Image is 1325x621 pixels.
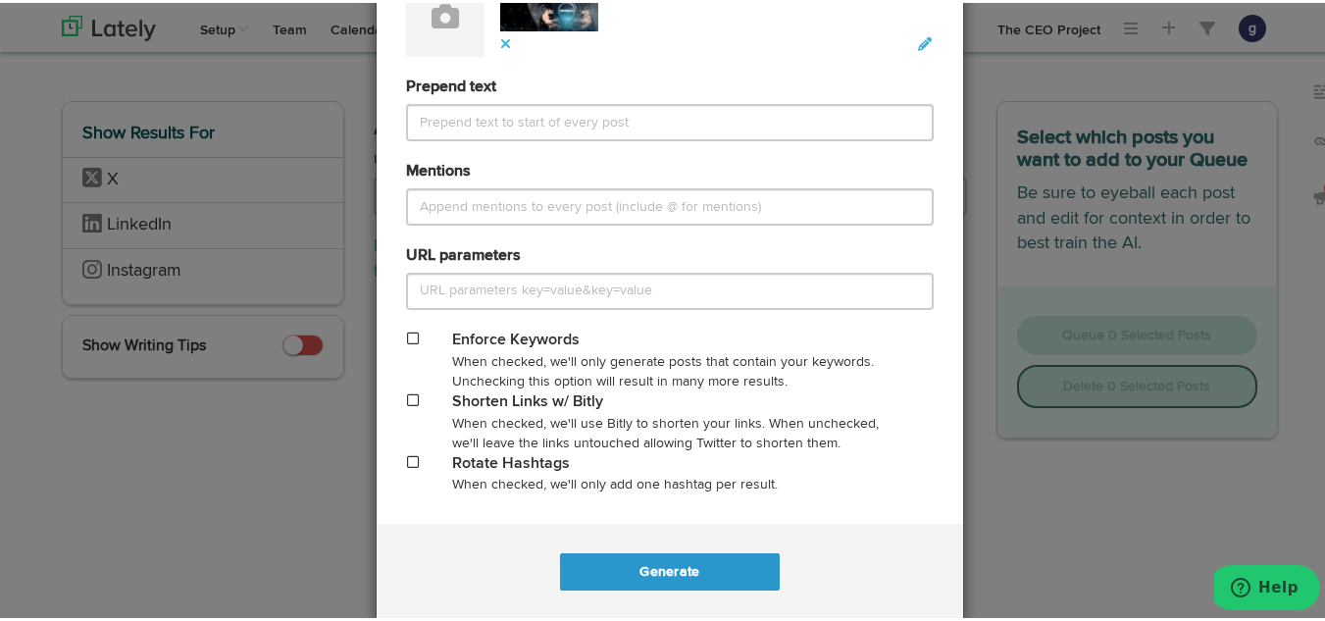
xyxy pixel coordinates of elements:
[452,472,887,492] div: When checked, we'll only add one hashtag per result.
[406,101,934,138] input: Prepend text to start of every post
[452,411,887,450] div: When checked, we'll use Bitly to shorten your links. When unchecked, we'll leave the links untouc...
[560,550,779,588] button: Generate
[1214,562,1320,611] iframe: Opens a widget where you can find more information
[452,388,887,411] div: Shorten Links w/ Bitly
[452,450,887,473] div: Rotate Hashtags
[406,74,496,96] label: Prepend text
[452,327,887,349] div: Enforce Keywords
[406,270,934,307] input: URL parameters key=value&key=value
[406,158,471,181] label: Mentions
[406,242,521,265] label: URL parameters
[406,185,934,223] input: Append mentions to every post (include @ for mentions)
[452,349,887,388] div: When checked, we'll only generate posts that contain your keywords. Unchecking this option will r...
